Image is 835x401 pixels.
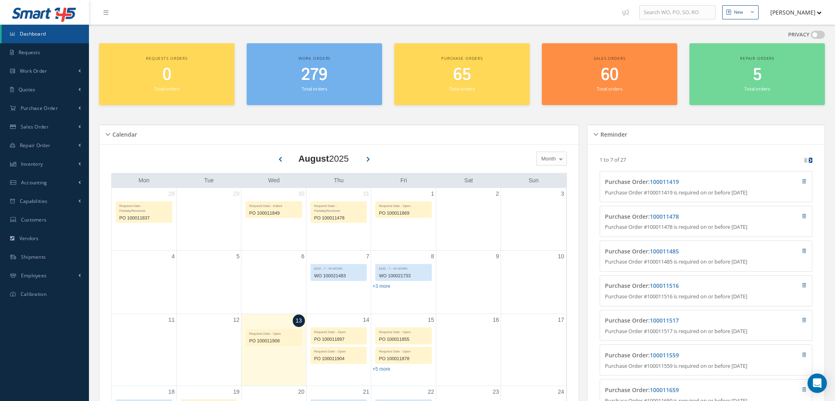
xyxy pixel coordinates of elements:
a: August 21, 2025 [361,386,371,398]
span: Repair orders [740,55,774,61]
a: August 17, 2025 [556,314,566,326]
span: Requests orders [146,55,188,61]
td: July 30, 2025 [241,188,306,251]
td: August 13, 2025 [241,314,306,386]
span: Customers [21,216,47,223]
a: July 29, 2025 [232,188,241,200]
a: 100011559 [650,351,679,359]
span: : [648,178,679,186]
label: PRIVACY [788,31,810,39]
a: August 4, 2025 [170,251,176,262]
a: Wednesday [266,175,281,186]
a: August 8, 2025 [429,251,436,262]
div: PO 100011869 [376,209,431,218]
span: Employees [21,272,47,279]
button: [PERSON_NAME] [763,4,822,20]
span: : [648,213,679,220]
span: Accounting [21,179,47,186]
div: PO 100011904 [311,354,366,363]
small: Total orders [744,86,769,92]
span: : [648,282,679,289]
a: August 19, 2025 [232,386,241,398]
a: 100011516 [650,282,679,289]
a: August 3, 2025 [559,188,566,200]
h5: Reminder [598,129,627,138]
a: August 9, 2025 [494,251,501,262]
a: July 30, 2025 [296,188,306,200]
a: Friday [399,175,408,186]
a: August 23, 2025 [491,386,501,398]
p: Purchase Order #100011559 is required on or before [DATE] [605,362,807,370]
a: Work orders 279 Total orders [247,43,382,105]
div: Required Date - Partially/Received [116,202,172,213]
a: August 5, 2025 [235,251,241,262]
span: Month [539,155,556,163]
td: August 3, 2025 [501,188,566,251]
div: Required Date - Open [246,329,301,336]
a: August 14, 2025 [361,314,371,326]
td: August 16, 2025 [436,314,501,386]
td: August 7, 2025 [306,250,371,314]
span: : [648,351,679,359]
span: Work orders [298,55,330,61]
span: Vendors [19,235,39,242]
div: Required Date - Open [376,202,431,209]
div: PO 100011837 [116,213,172,223]
a: 100011478 [650,213,679,220]
td: August 10, 2025 [501,250,566,314]
span: Quotes [19,86,36,93]
span: 0 [163,63,171,87]
small: Total orders [154,86,179,92]
small: Total orders [449,86,474,92]
a: August 10, 2025 [556,251,566,262]
a: August 15, 2025 [426,314,436,326]
span: Dashboard [20,30,46,37]
span: Sales orders [594,55,625,61]
a: Dashboard [2,25,89,43]
div: Required Date - Open [376,328,431,335]
td: August 14, 2025 [306,314,371,386]
span: Calibration [21,291,47,298]
div: Required Date - Edited [246,202,301,209]
td: August 11, 2025 [112,314,176,386]
span: Work Order [20,68,47,74]
a: 100011517 [650,317,679,324]
span: : [648,247,679,255]
small: Total orders [597,86,622,92]
a: August 11, 2025 [167,314,176,326]
a: August 6, 2025 [300,251,306,262]
span: Capabilities [20,198,48,205]
div: WO 100021483 [311,271,366,281]
span: Repair Order [20,142,51,149]
a: Thursday [332,175,345,186]
h4: Purchase Order [605,283,753,289]
a: 100011485 [650,247,679,255]
td: July 29, 2025 [176,188,241,251]
a: August 2, 2025 [494,188,501,200]
a: Sunday [527,175,540,186]
a: Sales orders 60 Total orders [542,43,677,105]
div: EDD - 7 - IN WORK [376,264,431,271]
div: EDD - 7 - IN WORK [311,264,366,271]
h5: Calendar [110,129,137,138]
a: August 7, 2025 [364,251,371,262]
span: Inventory [21,160,43,167]
span: 279 [301,63,328,87]
div: 2025 [298,152,349,165]
a: August 13, 2025 [293,314,305,327]
td: August 8, 2025 [371,250,436,314]
a: Tuesday [203,175,216,186]
span: 65 [453,63,471,87]
div: Required Date - Open [311,347,366,354]
div: Required Date - Open [376,347,431,354]
h4: Purchase Order [605,213,753,220]
div: WO 100021733 [376,271,431,281]
td: August 5, 2025 [176,250,241,314]
button: New [722,5,759,19]
div: PO 100011878 [376,354,431,363]
a: 100011419 [650,178,679,186]
a: August 22, 2025 [426,386,436,398]
h4: Purchase Order [605,387,753,394]
span: Purchase orders [441,55,483,61]
p: 1 to 7 of 27 [600,156,626,163]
